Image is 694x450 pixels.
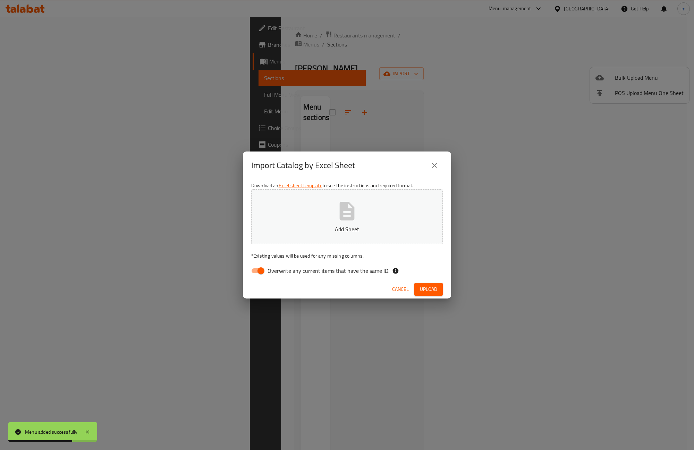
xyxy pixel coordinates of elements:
span: Cancel [392,285,409,294]
div: Menu added successfully [25,428,78,436]
svg: If the overwrite option isn't selected, then the items that match an existing ID will be ignored ... [392,267,399,274]
span: Overwrite any current items that have the same ID. [268,267,389,275]
p: Add Sheet [262,225,432,233]
button: Add Sheet [251,189,443,244]
span: Upload [420,285,437,294]
div: Download an to see the instructions and required format. [243,179,451,280]
p: Existing values will be used for any missing columns. [251,252,443,259]
button: Upload [414,283,443,296]
button: Cancel [389,283,412,296]
a: Excel sheet template [279,181,322,190]
button: close [426,157,443,174]
h2: Import Catalog by Excel Sheet [251,160,355,171]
